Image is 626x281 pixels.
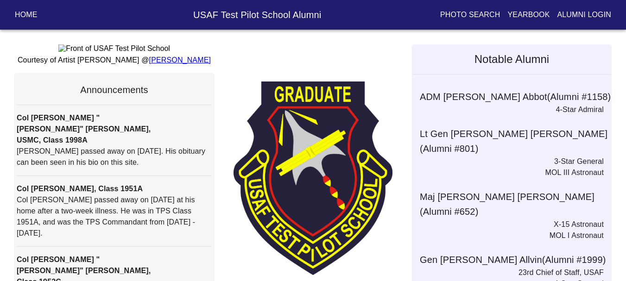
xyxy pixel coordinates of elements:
[436,6,504,23] button: Photo Search
[234,81,392,275] img: TPS Patch
[420,126,611,156] h6: Lt Gen [PERSON_NAME] [PERSON_NAME] (Alumni # 801 )
[554,6,615,23] button: Alumni Login
[412,156,604,167] p: 3-Star General
[17,194,212,239] p: Col [PERSON_NAME] passed away on [DATE] at his home after a two-week illness. He was in TPS Class...
[412,230,604,241] p: MOL I Astronaut
[412,219,604,230] p: X-15 Astronaut
[420,89,611,104] h6: ADM [PERSON_NAME] Abbot (Alumni # 1158 )
[58,44,170,53] img: Front of USAF Test Pilot School
[412,267,604,278] p: 23rd Chief of Staff, USAF
[15,9,38,20] p: Home
[412,104,604,115] p: 4-Star Admiral
[507,9,550,20] p: Yearbook
[17,185,143,193] strong: Col [PERSON_NAME], Class 1951A
[420,189,611,219] h6: Maj [PERSON_NAME] [PERSON_NAME] (Alumni # 652 )
[440,9,500,20] p: Photo Search
[557,9,612,20] p: Alumni Login
[412,44,611,74] h5: Notable Alumni
[412,167,604,178] p: MOL III Astronaut
[17,114,151,144] strong: Col [PERSON_NAME] "[PERSON_NAME]" [PERSON_NAME], USMC, Class 1998A
[149,56,211,64] a: [PERSON_NAME]
[11,6,41,23] button: Home
[504,6,553,23] button: Yearbook
[108,7,407,22] h6: USAF Test Pilot School Alumni
[420,252,611,267] h6: Gen [PERSON_NAME] Allvin (Alumni # 1999 )
[15,55,214,66] p: Courtesy of Artist [PERSON_NAME] @
[17,82,212,97] h6: Announcements
[17,146,212,168] p: [PERSON_NAME] passed away on [DATE]. His obituary can been seen in his bio on this site.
